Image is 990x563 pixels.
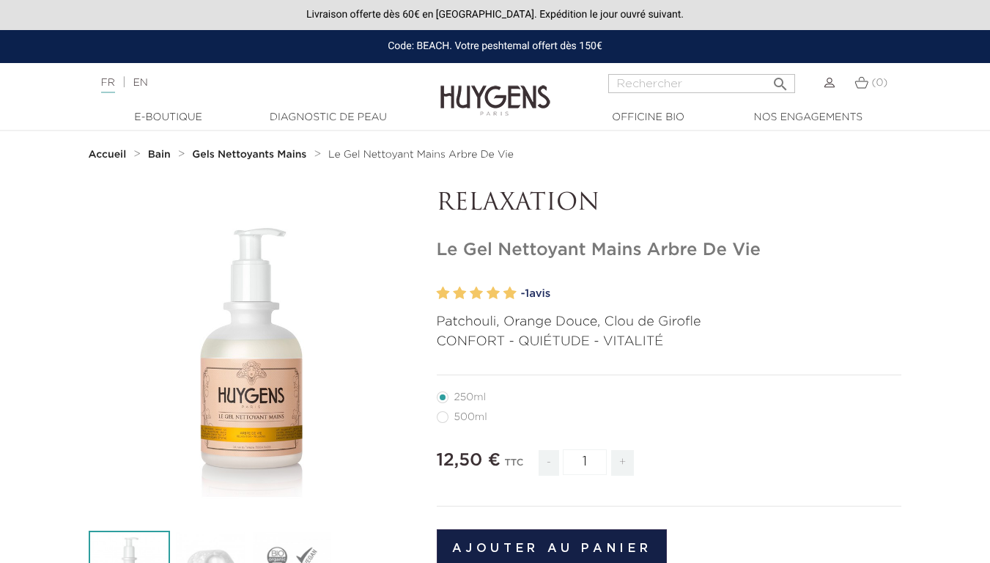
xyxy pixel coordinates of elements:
[437,190,902,218] p: RELAXATION
[437,391,503,403] label: 250ml
[328,149,514,161] a: Le Gel Nettoyant Mains Arbre De Vie
[503,283,517,304] label: 5
[487,283,500,304] label: 4
[437,452,500,469] span: 12,50 €
[767,70,794,89] button: 
[255,110,402,125] a: Diagnostic de peau
[871,78,887,88] span: (0)
[437,312,902,332] p: Patchouli, Orange Douce, Clou de Girofle
[539,450,559,476] span: -
[772,71,789,89] i: 
[437,332,902,352] p: CONFORT - QUIÉTUDE - VITALITÉ
[470,283,483,304] label: 3
[192,149,310,161] a: Gels Nettoyants Mains
[563,449,607,475] input: Quantité
[94,74,402,92] div: |
[148,150,171,160] strong: Bain
[735,110,882,125] a: Nos engagements
[89,150,127,160] strong: Accueil
[95,110,242,125] a: E-Boutique
[611,450,635,476] span: +
[440,62,550,118] img: Huygens
[525,288,529,299] span: 1
[101,78,115,93] a: FR
[453,283,466,304] label: 2
[192,150,306,160] strong: Gels Nettoyants Mains
[133,78,147,88] a: EN
[504,447,523,487] div: TTC
[521,283,902,305] a: -1avis
[437,411,505,423] label: 500ml
[575,110,722,125] a: Officine Bio
[89,149,130,161] a: Accueil
[148,149,174,161] a: Bain
[437,283,450,304] label: 1
[437,240,902,261] h1: Le Gel Nettoyant Mains Arbre De Vie
[608,74,795,93] input: Rechercher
